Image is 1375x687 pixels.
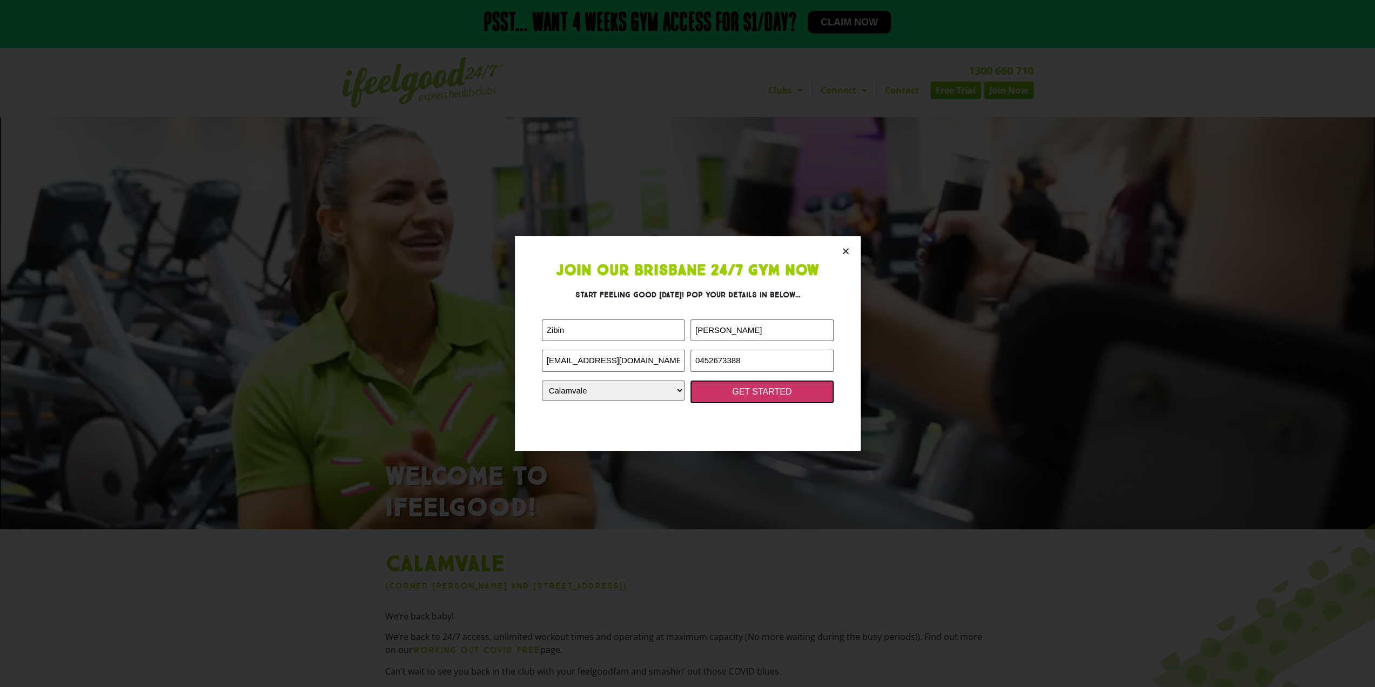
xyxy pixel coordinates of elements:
[542,263,834,278] h1: Join Our Brisbane 24/7 Gym Now
[842,247,850,255] a: Close
[542,319,685,342] input: FIRST NAME
[542,350,685,372] input: Email
[690,350,834,372] input: PHONE
[542,289,834,301] h3: Start feeling good [DATE]! Pop your details in below...
[690,319,834,342] input: LAST NAME
[690,381,834,403] input: GET STARTED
